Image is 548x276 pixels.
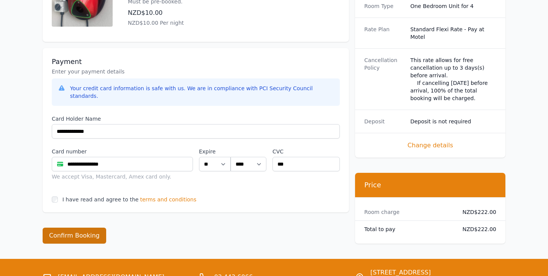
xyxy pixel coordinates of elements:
[52,173,193,180] div: We accept Visa, Mastercard, Amex card only.
[52,57,340,66] h3: Payment
[364,26,404,41] dt: Rate Plan
[62,196,139,203] label: I have read and agree to the
[43,228,106,244] button: Confirm Booking
[364,56,404,102] dt: Cancellation Policy
[364,118,404,125] dt: Deposit
[364,2,404,10] dt: Room Type
[410,2,496,10] dd: One Bedroom Unit for 4
[410,26,496,41] dd: Standard Flexi Rate - Pay at Motel
[52,148,193,155] label: Card number
[364,225,450,233] dt: Total to pay
[456,208,496,216] dd: NZD$222.00
[52,115,340,123] label: Card Holder Name
[364,141,496,150] span: Change details
[364,180,496,190] h3: Price
[410,56,496,102] div: This rate allows for free cancellation up to 3 days(s) before arrival. If cancelling [DATE] befor...
[272,148,340,155] label: CVC
[456,225,496,233] dd: NZD$222.00
[70,85,334,100] div: Your credit card information is safe with us. We are in compliance with PCI Security Council stan...
[128,19,292,27] p: NZD$10.00 Per night
[410,118,496,125] dd: Deposit is not required
[199,148,231,155] label: Expire
[364,208,450,216] dt: Room charge
[231,148,266,155] label: .
[140,196,196,203] span: terms and conditions
[52,68,340,75] p: Enter your payment details
[128,8,292,18] p: NZD$10.00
